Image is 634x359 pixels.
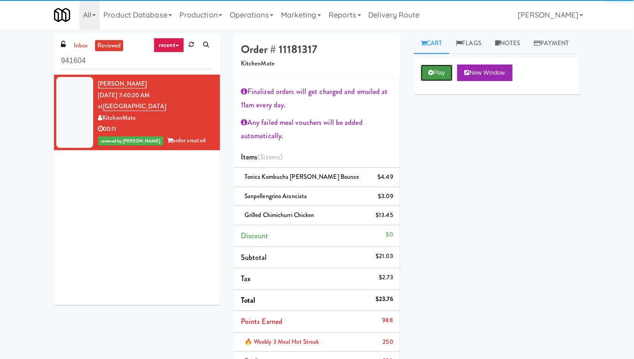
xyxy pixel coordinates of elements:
div: Finalized orders will get charged and emailed at 11am every day. [241,85,393,112]
button: New Window [457,65,513,81]
div: 250 [383,336,393,348]
button: Play [421,65,453,81]
span: Grilled Chimichurri Chicken [245,211,315,219]
a: [PERSON_NAME] [98,79,147,88]
div: 00:11 [98,124,213,135]
div: Any failed meal vouchers will be added automatically. [241,116,393,143]
span: Subtotal [241,252,267,263]
span: Points Earned [241,316,282,327]
a: Payment [527,33,576,54]
a: Cart [414,33,449,54]
span: order created [167,136,206,145]
a: Notes [488,33,527,54]
a: reviewed [95,40,124,52]
div: $0 [386,229,393,241]
span: Total [241,295,256,306]
h5: KitchenMate [241,60,393,67]
span: Tonica Kombucha [PERSON_NAME] Bounce [245,172,359,181]
li: [PERSON_NAME][DATE] 7:40:20 AM at[GEOGRAPHIC_DATA]KitchenMate00:11reviewed by [PERSON_NAME]order ... [54,75,220,150]
div: $4.49 [378,171,394,183]
a: inbox [72,40,90,52]
span: [DATE] 7:40:20 AM at [98,91,150,111]
a: recent [154,38,184,53]
h4: Order # 11181317 [241,43,393,55]
div: KitchenMate [98,112,213,124]
span: Discount [241,230,269,241]
a: Flags [449,33,489,54]
ng-pluralize: items [264,152,281,162]
div: $3.09 [378,191,394,202]
div: $23.76 [376,294,393,305]
input: Search vision orders [61,53,213,70]
span: Sanpellengrino Aranciata [245,192,307,200]
span: 🔥 Weekly 3 Meal Hot Streak [245,337,319,346]
a: [GEOGRAPHIC_DATA] [103,102,166,111]
span: (3 ) [258,152,283,162]
span: Items [241,152,282,162]
span: Tax [241,273,251,284]
div: $2.73 [379,272,394,283]
img: Micromart [54,7,70,23]
div: $21.03 [376,251,393,262]
span: reviewed by [PERSON_NAME] [98,136,163,146]
div: 988 [383,315,393,326]
div: $13.45 [376,210,393,221]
